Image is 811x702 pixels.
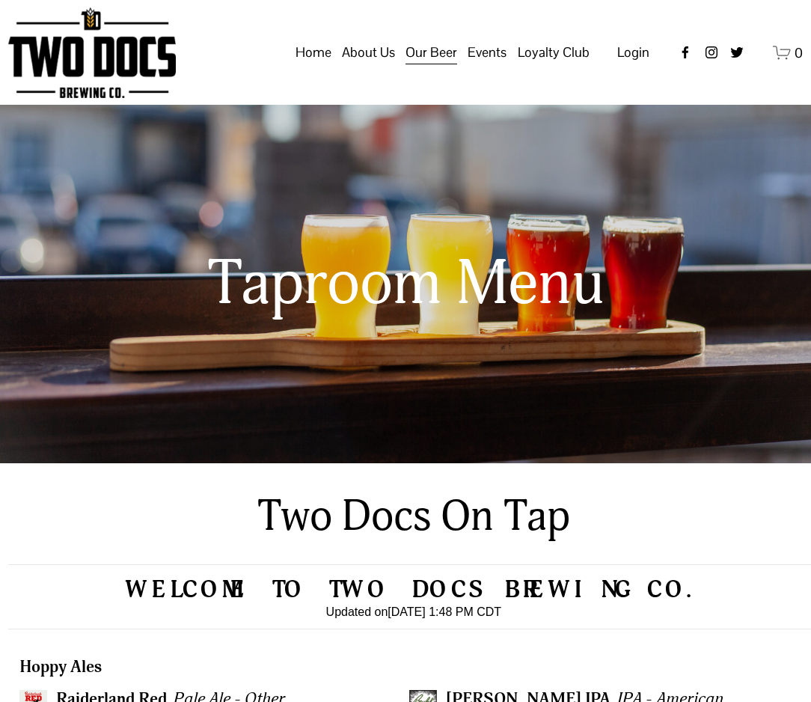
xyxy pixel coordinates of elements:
[678,45,693,60] a: Facebook
[468,38,507,67] a: folder dropdown
[342,38,395,67] a: folder dropdown
[19,656,808,678] h3: Hoppy Ales
[617,43,649,61] span: Login
[729,45,744,60] a: twitter-unauth
[326,605,388,618] span: Updated on
[518,38,590,67] a: folder dropdown
[468,40,507,65] span: Events
[405,38,457,67] a: folder dropdown
[773,43,804,62] a: 0 items in cart
[617,40,649,65] a: Login
[8,7,176,98] img: Two Docs Brewing Co.
[518,40,590,65] span: Loyalty Club
[795,44,803,61] span: 0
[342,40,395,65] span: About Us
[217,490,610,543] h2: Two Docs On Tap
[405,40,457,65] span: Our Beer
[704,45,719,60] a: instagram-unauth
[296,38,331,67] a: Home
[388,605,501,618] time: [DATE] 1:48 PM CDT
[108,249,704,319] h1: Taproom Menu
